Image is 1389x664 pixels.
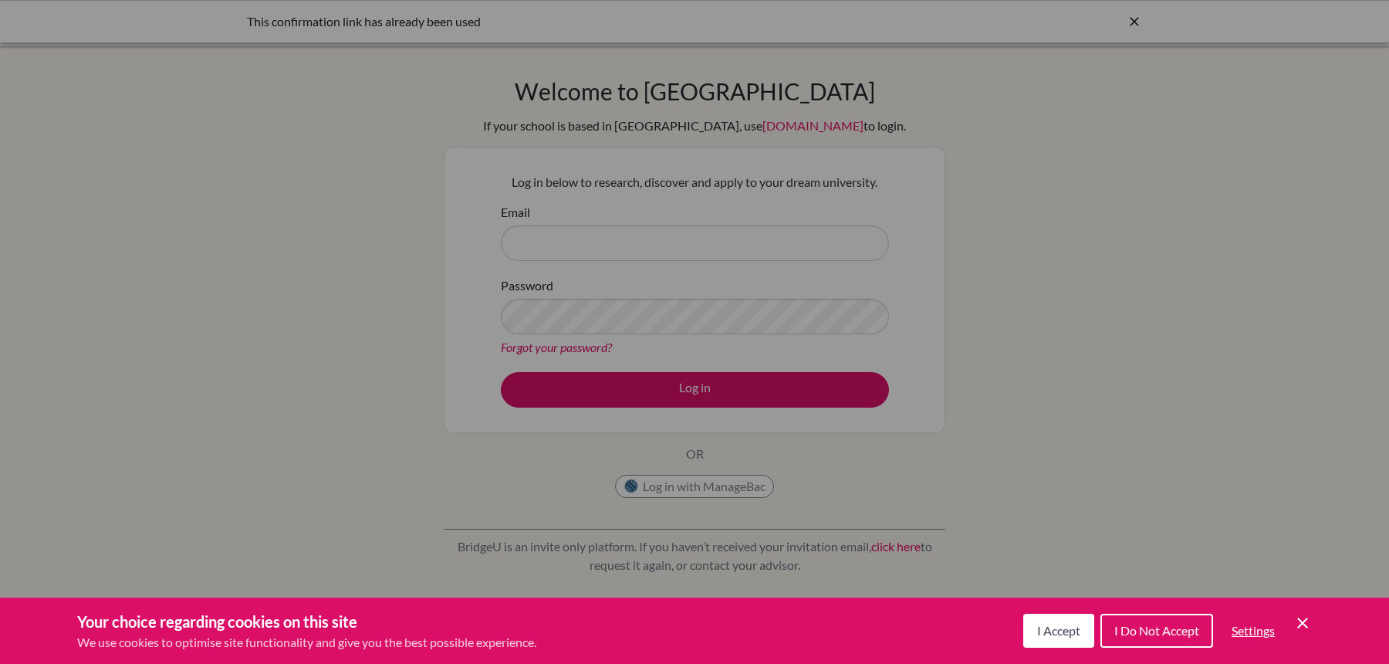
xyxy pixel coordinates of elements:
[77,610,536,633] h3: Your choice regarding cookies on this site
[1100,614,1213,648] button: I Do Not Accept
[1293,614,1312,632] button: Save and close
[1114,623,1199,638] span: I Do Not Accept
[77,633,536,652] p: We use cookies to optimise site functionality and give you the best possible experience.
[1232,623,1275,638] span: Settings
[1023,614,1094,648] button: I Accept
[1219,615,1287,646] button: Settings
[1037,623,1080,638] span: I Accept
